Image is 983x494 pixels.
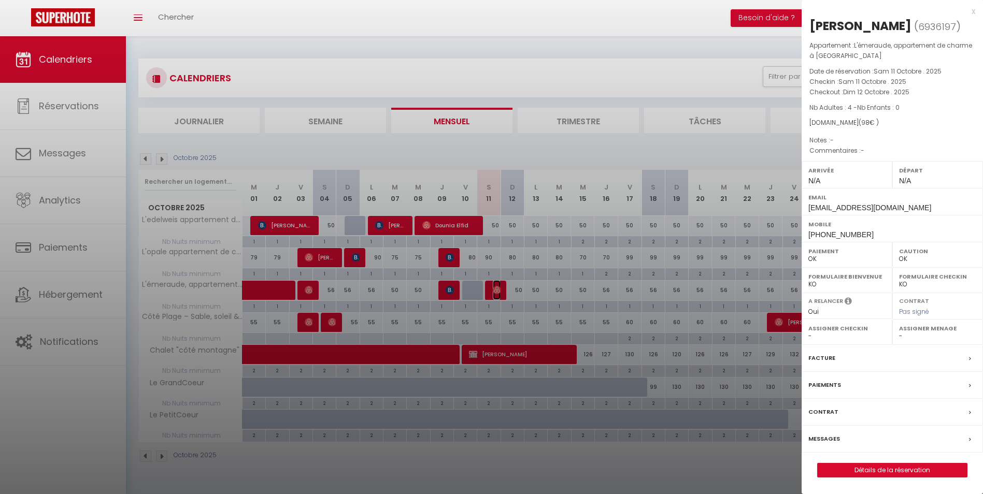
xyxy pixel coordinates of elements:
[808,323,886,333] label: Assigner Checkin
[918,20,956,33] span: 6936197
[861,146,864,155] span: -
[808,165,886,176] label: Arrivée
[899,307,929,316] span: Pas signé
[809,41,972,60] span: L'émeraude, appartement de charme à [GEOGRAPHIC_DATA]
[809,135,975,146] p: Notes :
[809,40,975,61] p: Appartement :
[808,380,841,390] label: Paiements
[899,165,976,176] label: Départ
[808,204,931,212] span: [EMAIL_ADDRESS][DOMAIN_NAME]
[809,118,975,128] div: [DOMAIN_NAME]
[845,297,852,308] i: Sélectionner OUI si vous souhaiter envoyer les séquences de messages post-checkout
[809,18,911,34] div: [PERSON_NAME]
[808,246,886,256] label: Paiement
[899,271,976,282] label: Formulaire Checkin
[818,463,967,477] a: Détails de la réservation
[899,297,929,303] label: Contrat
[830,136,834,144] span: -
[808,219,976,229] label: Mobile
[809,77,975,87] p: Checkin :
[808,433,840,444] label: Messages
[808,192,976,202] label: Email
[874,67,942,76] span: Sam 11 Octobre . 2025
[859,118,879,127] span: ( € )
[809,87,975,97] p: Checkout :
[809,103,900,112] span: Nb Adultes : 4 -
[808,297,843,306] label: A relancer
[808,406,838,417] label: Contrat
[899,177,911,185] span: N/A
[809,146,975,156] p: Commentaires :
[808,230,874,239] span: [PHONE_NUMBER]
[861,118,870,127] span: 98
[802,5,975,18] div: x
[843,88,909,96] span: Dim 12 Octobre . 2025
[808,177,820,185] span: N/A
[808,271,886,282] label: Formulaire Bienvenue
[899,246,976,256] label: Caution
[809,66,975,77] p: Date de réservation :
[857,103,900,112] span: Nb Enfants : 0
[914,19,961,34] span: ( )
[838,77,906,86] span: Sam 11 Octobre . 2025
[899,323,976,333] label: Assigner Menage
[817,463,967,477] button: Détails de la réservation
[808,353,835,364] label: Facture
